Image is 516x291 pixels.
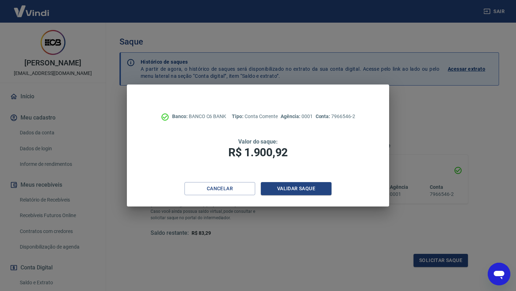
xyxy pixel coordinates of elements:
p: 0001 [281,113,312,120]
span: Agência: [281,114,301,119]
p: Conta Corrente [232,113,278,120]
button: Cancelar [184,182,255,195]
span: Conta: [316,114,332,119]
iframe: Botão para abrir a janela de mensagens [488,263,510,285]
span: Tipo: [232,114,245,119]
span: Valor do saque: [238,138,278,145]
span: R$ 1.900,92 [228,146,288,159]
button: Validar saque [261,182,332,195]
p: 7966546-2 [316,113,355,120]
span: Banco: [172,114,189,119]
p: BANCO C6 BANK [172,113,226,120]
